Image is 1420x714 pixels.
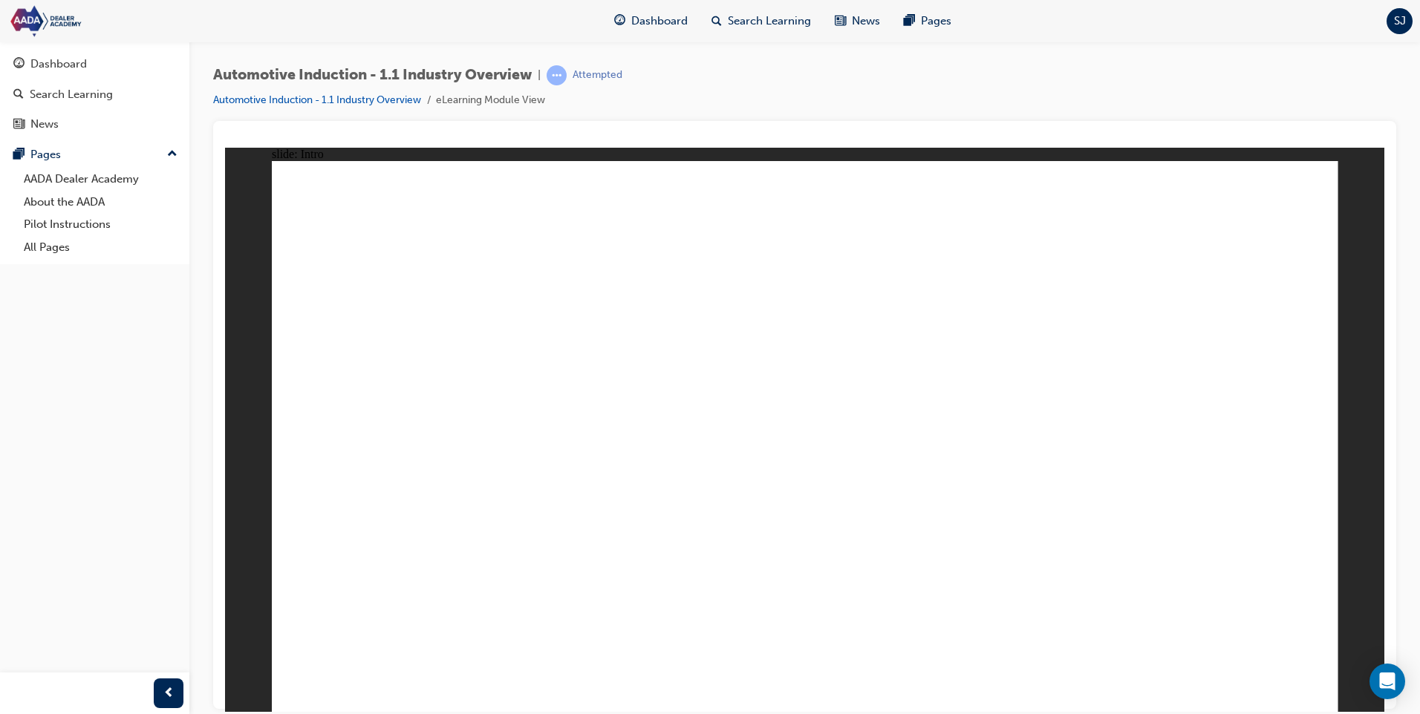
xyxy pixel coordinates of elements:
[728,13,811,30] span: Search Learning
[921,13,951,30] span: Pages
[835,12,846,30] span: news-icon
[823,6,892,36] a: news-iconNews
[18,236,183,259] a: All Pages
[213,67,532,84] span: Automotive Induction - 1.1 Industry Overview
[30,56,87,73] div: Dashboard
[538,67,541,84] span: |
[1387,8,1413,34] button: SJ
[18,213,183,236] a: Pilot Instructions
[6,141,183,168] button: Pages
[18,168,183,191] a: AADA Dealer Academy
[7,4,178,38] img: Trak
[436,92,545,109] li: eLearning Module View
[6,48,183,141] button: DashboardSearch LearningNews
[6,50,183,78] a: Dashboard
[13,148,25,162] span: pages-icon
[852,13,880,30] span: News
[18,191,183,214] a: About the AADA
[13,58,25,71] span: guage-icon
[213,94,421,106] a: Automotive Induction - 1.1 Industry Overview
[631,13,688,30] span: Dashboard
[904,12,915,30] span: pages-icon
[700,6,823,36] a: search-iconSearch Learning
[1369,664,1405,699] div: Open Intercom Messenger
[547,65,567,85] span: learningRecordVerb_ATTEMPT-icon
[13,118,25,131] span: news-icon
[711,12,722,30] span: search-icon
[573,68,622,82] div: Attempted
[30,86,113,103] div: Search Learning
[892,6,963,36] a: pages-iconPages
[167,145,177,164] span: up-icon
[30,146,61,163] div: Pages
[602,6,700,36] a: guage-iconDashboard
[6,81,183,108] a: Search Learning
[6,111,183,138] a: News
[30,116,59,133] div: News
[1394,13,1406,30] span: SJ
[163,684,175,703] span: prev-icon
[13,88,24,102] span: search-icon
[614,12,625,30] span: guage-icon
